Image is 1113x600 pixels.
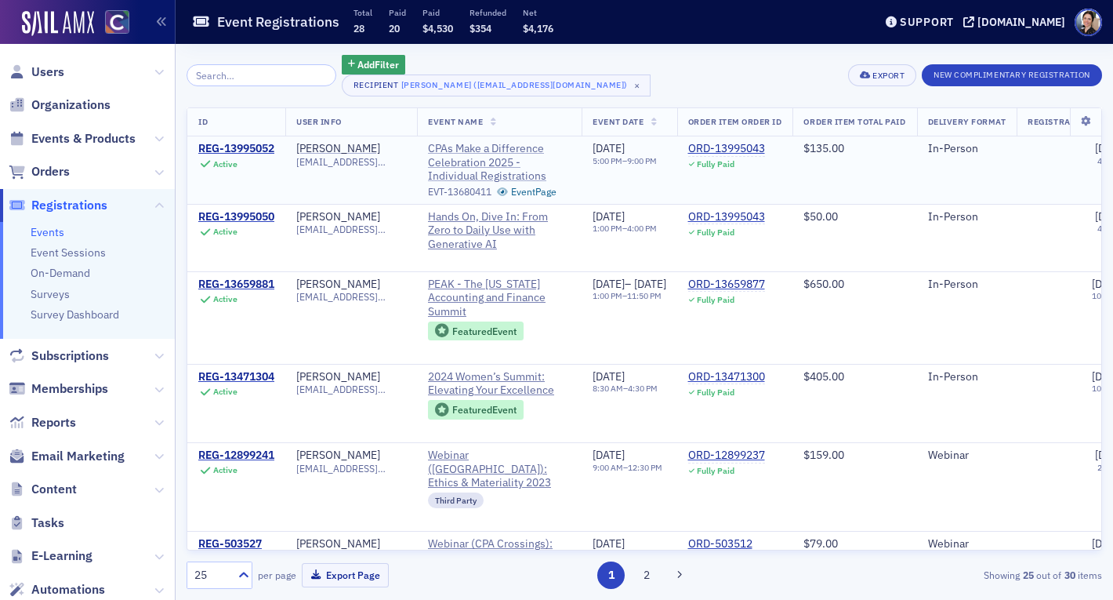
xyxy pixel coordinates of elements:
[31,581,105,598] span: Automations
[213,465,237,475] div: Active
[353,7,372,18] p: Total
[198,537,262,551] a: REG-503527
[688,142,765,156] a: ORD-13995043
[803,209,838,224] span: $50.00
[593,291,666,301] div: –
[900,15,954,29] div: Support
[428,400,524,420] div: Featured Event
[9,130,136,147] a: Events & Products
[630,78,644,93] span: ×
[31,197,107,214] span: Registrations
[593,223,622,234] time: 1:00 PM
[928,449,1006,463] div: Webinar
[296,142,380,156] a: [PERSON_NAME]
[9,414,76,431] a: Reports
[31,266,90,280] a: On-Demand
[593,383,623,394] time: 8:30 AM
[593,536,625,551] span: [DATE]
[688,278,765,292] a: ORD-13659877
[198,370,274,384] div: REG-13471304
[688,116,782,127] span: Order Item Order ID
[31,380,108,398] span: Memberships
[194,567,229,584] div: 25
[105,10,129,35] img: SailAMX
[497,186,556,198] a: EventPage
[353,22,364,35] span: 28
[428,449,571,490] a: Webinar ([GEOGRAPHIC_DATA]): Ethics & Materiality 2023
[9,581,105,598] a: Automations
[296,224,406,235] span: [EMAIL_ADDRESS][DOMAIN_NAME]
[593,369,625,384] span: [DATE]
[9,380,108,398] a: Memberships
[688,449,765,463] div: ORD-12899237
[31,287,70,301] a: Surveys
[422,22,453,35] span: $4,530
[627,155,657,166] time: 9:00 PM
[928,142,1006,156] div: In-Person
[597,562,625,589] button: 1
[593,116,644,127] span: Event Date
[593,384,658,394] div: –
[296,210,380,224] div: [PERSON_NAME]
[803,369,844,384] span: $405.00
[22,11,94,36] img: SailAMX
[688,537,752,551] div: ORD-503512
[688,210,765,224] div: ORD-13995043
[342,75,651,96] button: Recipient[PERSON_NAME] ([EMAIL_ADDRESS][DOMAIN_NAME])×
[296,156,406,168] span: [EMAIL_ADDRESS][DOMAIN_NAME]
[9,163,70,180] a: Orders
[697,159,734,169] div: Fully Paid
[296,537,380,551] a: [PERSON_NAME]
[389,22,400,35] span: 20
[213,227,237,237] div: Active
[593,462,623,473] time: 9:00 AM
[296,370,380,384] div: [PERSON_NAME]
[9,448,125,465] a: Email Marketing
[469,7,506,18] p: Refunded
[428,278,571,319] a: PEAK - The [US_STATE] Accounting and Finance Summit
[342,55,406,75] button: AddFilter
[428,210,571,252] a: Hands On, Dive In: From Zero to Daily Use with Generative AI
[31,481,77,498] span: Content
[428,116,483,127] span: Event Name
[9,347,109,365] a: Subscriptions
[697,295,734,305] div: Fully Paid
[633,562,661,589] button: 2
[627,290,662,301] time: 11:50 PM
[523,7,553,18] p: Net
[31,347,109,365] span: Subscriptions
[697,387,734,398] div: Fully Paid
[353,80,399,90] div: Recipient
[213,387,237,397] div: Active
[688,370,765,384] div: ORD-13471300
[452,405,517,414] div: Featured Event
[848,64,916,86] button: Export
[187,64,336,86] input: Search…
[928,116,1006,127] span: Delivery Format
[627,223,657,234] time: 4:00 PM
[296,449,380,463] a: [PERSON_NAME]
[593,463,662,473] div: –
[198,142,274,156] a: REG-13995052
[357,57,399,71] span: Add Filter
[258,568,296,582] label: per page
[872,71,905,80] div: Export
[803,116,905,127] span: Order Item Total Paid
[213,294,237,304] div: Active
[31,163,70,180] span: Orders
[428,370,571,398] a: 2024 Women’s Summit: Elevating Your Excellence
[593,290,622,301] time: 1:00 PM
[198,116,208,127] span: ID
[9,64,64,81] a: Users
[963,16,1071,27] button: [DOMAIN_NAME]
[389,7,406,18] p: Paid
[922,67,1102,81] a: New Complimentary Registration
[628,383,658,394] time: 4:30 PM
[428,142,571,184] a: CPAs Make a Difference Celebration 2025 - Individual Registrations
[9,547,92,565] a: E-Learning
